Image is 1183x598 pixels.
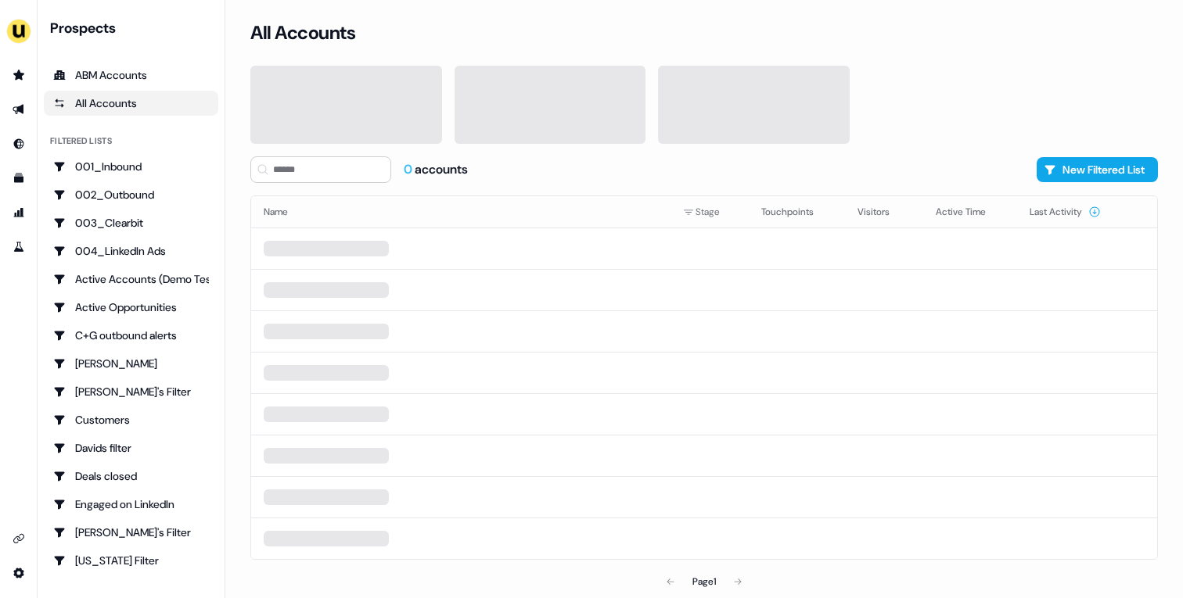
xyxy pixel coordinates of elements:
button: Touchpoints [761,198,832,226]
a: Go to templates [6,166,31,191]
div: Active Accounts (Demo Test) [53,271,209,287]
div: Engaged on LinkedIn [53,496,209,512]
a: Go to 001_Inbound [44,154,218,179]
a: Go to C+G outbound alerts [44,323,218,348]
a: Go to Deals closed [44,464,218,489]
div: 001_Inbound [53,159,209,174]
div: [PERSON_NAME] [53,356,209,371]
button: Active Time [936,198,1005,226]
div: C+G outbound alerts [53,328,209,343]
button: Last Activity [1030,198,1101,226]
a: Go to 002_Outbound [44,182,218,207]
th: Name [251,196,671,227]
div: Stage [683,204,736,220]
div: Davids filter [53,440,209,456]
a: Go to Charlotte Stone [44,351,218,376]
div: [US_STATE] Filter [53,553,209,568]
a: Go to integrations [6,526,31,551]
div: 003_Clearbit [53,215,209,231]
div: Page 1 [692,574,716,589]
a: ABM Accounts [44,63,218,88]
a: Go to 004_LinkedIn Ads [44,238,218,263]
a: Go to outbound experience [6,97,31,122]
a: Go to Customers [44,407,218,432]
a: Go to Georgia Filter [44,548,218,573]
div: Filtered lists [50,134,112,148]
a: All accounts [44,91,218,116]
div: ABM Accounts [53,67,209,83]
a: Go to attribution [6,200,31,225]
a: Go to Active Accounts (Demo Test) [44,267,218,292]
a: Go to Charlotte's Filter [44,379,218,404]
a: Go to Inbound [6,131,31,156]
a: Go to integrations [6,560,31,585]
div: Prospects [50,19,218,38]
a: Go to Engaged on LinkedIn [44,492,218,517]
div: accounts [404,161,468,178]
a: Go to Active Opportunities [44,295,218,320]
div: 002_Outbound [53,187,209,202]
div: Active Opportunities [53,299,209,315]
button: Visitors [858,198,908,226]
a: Go to prospects [6,63,31,88]
a: Go to Davids filter [44,435,218,460]
div: All Accounts [53,95,209,111]
div: [PERSON_NAME]'s Filter [53,525,209,540]
a: Go to 003_Clearbit [44,210,218,235]
a: Go to experiments [6,235,31,260]
div: Customers [53,412,209,428]
a: Go to Geneviève's Filter [44,520,218,545]
div: [PERSON_NAME]'s Filter [53,384,209,399]
span: 0 [404,161,415,177]
div: 004_LinkedIn Ads [53,243,209,259]
div: Deals closed [53,468,209,484]
h3: All Accounts [250,21,355,45]
button: New Filtered List [1037,157,1158,182]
